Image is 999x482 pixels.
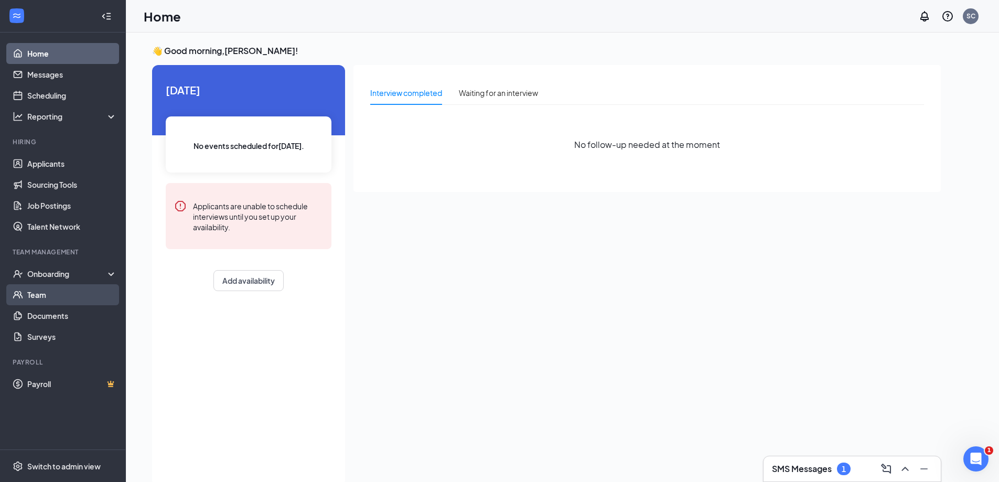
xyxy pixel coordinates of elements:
[27,269,108,279] div: Onboarding
[842,465,846,474] div: 1
[27,85,117,106] a: Scheduling
[963,446,989,472] iframe: Intercom live chat
[27,64,117,85] a: Messages
[101,11,112,22] svg: Collapse
[459,87,538,99] div: Waiting for an interview
[574,138,720,151] span: No follow-up needed at the moment
[213,270,284,291] button: Add availability
[152,45,941,57] h3: 👋 Good morning, [PERSON_NAME] !
[27,43,117,64] a: Home
[27,174,117,195] a: Sourcing Tools
[985,446,993,455] span: 1
[13,269,23,279] svg: UserCheck
[27,326,117,347] a: Surveys
[966,12,975,20] div: SC
[27,461,101,472] div: Switch to admin view
[27,153,117,174] a: Applicants
[370,87,442,99] div: Interview completed
[27,284,117,305] a: Team
[27,111,117,122] div: Reporting
[899,463,911,475] svg: ChevronUp
[13,137,115,146] div: Hiring
[166,82,331,98] span: [DATE]
[144,7,181,25] h1: Home
[918,10,931,23] svg: Notifications
[941,10,954,23] svg: QuestionInfo
[27,373,117,394] a: PayrollCrown
[772,463,832,475] h3: SMS Messages
[13,358,115,367] div: Payroll
[878,460,895,477] button: ComposeMessage
[13,111,23,122] svg: Analysis
[27,305,117,326] a: Documents
[13,461,23,472] svg: Settings
[12,10,22,21] svg: WorkstreamLogo
[193,200,323,232] div: Applicants are unable to schedule interviews until you set up your availability.
[194,140,304,152] span: No events scheduled for [DATE] .
[880,463,893,475] svg: ComposeMessage
[897,460,914,477] button: ChevronUp
[174,200,187,212] svg: Error
[918,463,930,475] svg: Minimize
[13,248,115,256] div: Team Management
[27,216,117,237] a: Talent Network
[27,195,117,216] a: Job Postings
[916,460,932,477] button: Minimize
